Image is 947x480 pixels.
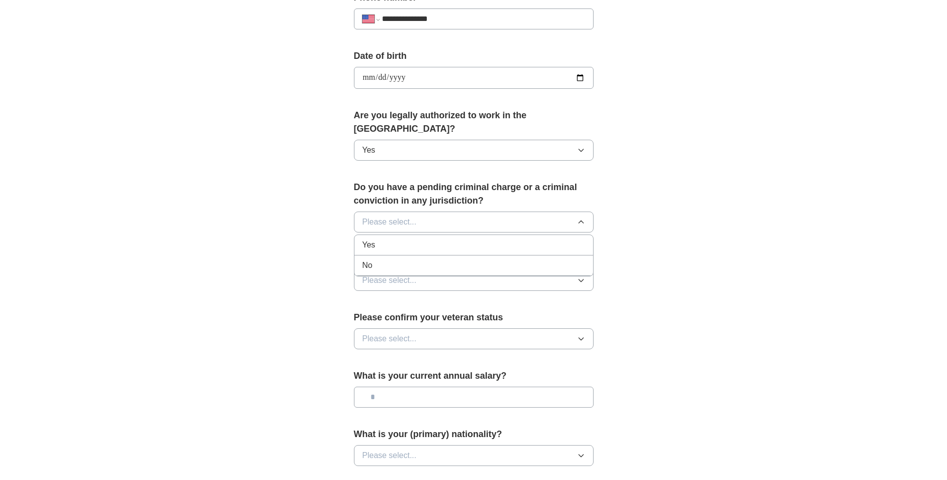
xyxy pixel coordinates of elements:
label: Date of birth [354,49,594,63]
button: Please select... [354,328,594,349]
span: Please select... [362,450,417,462]
span: No [362,259,372,271]
button: Yes [354,140,594,161]
label: What is your (primary) nationality? [354,428,594,441]
label: Do you have a pending criminal charge or a criminal conviction in any jurisdiction? [354,181,594,208]
span: Yes [362,144,375,156]
button: Please select... [354,212,594,233]
label: Are you legally authorized to work in the [GEOGRAPHIC_DATA]? [354,109,594,136]
label: What is your current annual salary? [354,369,594,383]
button: Please select... [354,445,594,466]
span: Yes [362,239,375,251]
button: Please select... [354,270,594,291]
span: Please select... [362,274,417,286]
span: Please select... [362,216,417,228]
label: Please confirm your veteran status [354,311,594,324]
span: Please select... [362,333,417,345]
